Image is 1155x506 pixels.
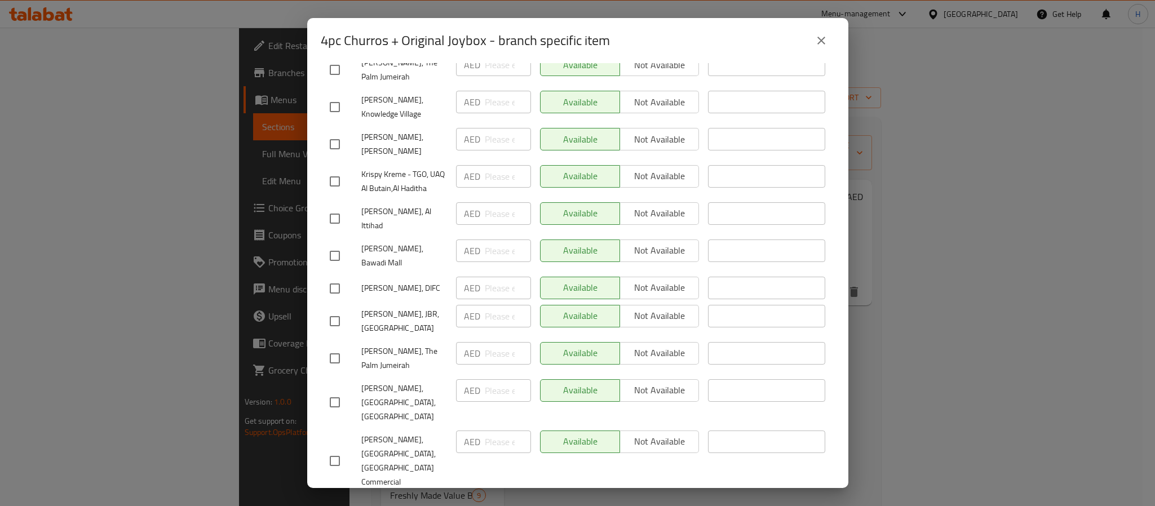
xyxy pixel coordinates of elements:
[361,344,447,372] span: [PERSON_NAME], The Palm Jumeirah
[485,430,531,453] input: Please enter price
[808,27,835,54] button: close
[361,307,447,335] span: [PERSON_NAME], JBR,[GEOGRAPHIC_DATA]
[464,244,480,258] p: AED
[485,342,531,365] input: Please enter price
[464,435,480,449] p: AED
[485,54,531,76] input: Please enter price
[485,91,531,113] input: Please enter price
[361,281,447,295] span: [PERSON_NAME], DIFC
[361,130,447,158] span: [PERSON_NAME], [PERSON_NAME]
[485,379,531,402] input: Please enter price
[464,281,480,295] p: AED
[464,95,480,109] p: AED
[361,381,447,424] span: [PERSON_NAME], [GEOGRAPHIC_DATA], [GEOGRAPHIC_DATA]
[485,305,531,327] input: Please enter price
[464,309,480,323] p: AED
[464,132,480,146] p: AED
[321,32,610,50] h2: 4pc Churros + Original Joybox - branch specific item
[361,56,447,84] span: [PERSON_NAME], The Palm Jumeirah
[464,384,480,397] p: AED
[485,202,531,225] input: Please enter price
[361,242,447,270] span: [PERSON_NAME], Bawadi Mall
[485,165,531,188] input: Please enter price
[464,58,480,72] p: AED
[464,347,480,360] p: AED
[361,205,447,233] span: [PERSON_NAME], Al Ittihad
[464,170,480,183] p: AED
[485,239,531,262] input: Please enter price
[485,128,531,150] input: Please enter price
[464,207,480,220] p: AED
[361,93,447,121] span: [PERSON_NAME], Knowledge Village
[485,277,531,299] input: Please enter price
[361,433,447,489] span: [PERSON_NAME], [GEOGRAPHIC_DATA],[GEOGRAPHIC_DATA] Commercial
[361,167,447,196] span: Krispy Kreme - TGO, UAQ Al Butain,Al Haditha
